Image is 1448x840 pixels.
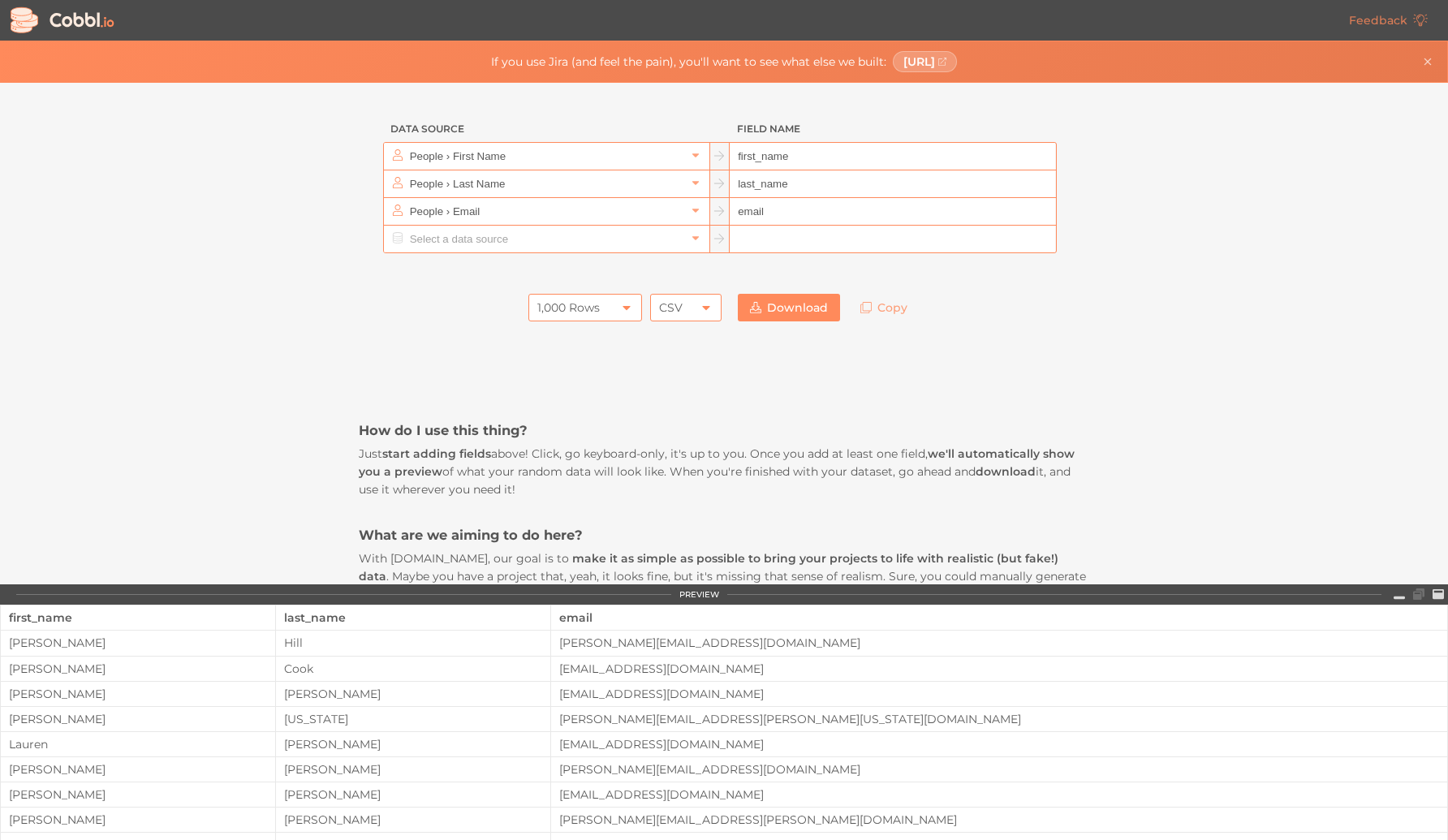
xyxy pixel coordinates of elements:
[1,788,275,801] div: [PERSON_NAME]
[276,636,550,649] div: Hill
[679,590,719,600] div: PREVIEW
[383,115,710,143] h3: Data Source
[276,662,550,675] div: Cook
[276,813,550,826] div: [PERSON_NAME]
[406,143,686,170] input: Select a data source
[551,738,1447,751] div: [EMAIL_ADDRESS][DOMAIN_NAME]
[9,605,267,630] div: first_name
[1337,6,1440,34] a: Feedback
[1,763,275,776] div: [PERSON_NAME]
[276,687,550,700] div: [PERSON_NAME]
[406,198,686,225] input: Select a data source
[848,294,920,321] a: Copy
[893,51,958,72] a: [URL]
[659,294,683,321] div: CSV
[1418,52,1437,71] button: Close banner
[1,662,275,675] div: [PERSON_NAME]
[1,636,275,649] div: [PERSON_NAME]
[276,788,550,801] div: [PERSON_NAME]
[559,605,1439,630] div: email
[551,763,1447,776] div: [PERSON_NAME][EMAIL_ADDRESS][DOMAIN_NAME]
[537,294,600,321] div: 1,000 Rows
[359,551,1058,584] strong: make it as simple as possible to bring your projects to life with realistic (but fake!) data
[406,226,686,252] input: Select a data source
[551,662,1447,675] div: [EMAIL_ADDRESS][DOMAIN_NAME]
[1,813,275,826] div: [PERSON_NAME]
[284,605,542,630] div: last_name
[359,526,1089,544] h3: What are we aiming to do here?
[406,170,686,197] input: Select a data source
[1,738,275,751] div: Lauren
[359,445,1089,499] p: Just above! Click, go keyboard-only, it's up to you. Once you add at least one field, of what you...
[551,813,1447,826] div: [PERSON_NAME][EMAIL_ADDRESS][PERSON_NAME][DOMAIN_NAME]
[730,115,1057,143] h3: Field Name
[551,636,1447,649] div: [PERSON_NAME][EMAIL_ADDRESS][DOMAIN_NAME]
[976,464,1036,479] strong: download
[551,713,1447,726] div: [PERSON_NAME][EMAIL_ADDRESS][PERSON_NAME][US_STATE][DOMAIN_NAME]
[903,55,935,68] span: [URL]
[276,738,550,751] div: [PERSON_NAME]
[1,687,275,700] div: [PERSON_NAME]
[551,687,1447,700] div: [EMAIL_ADDRESS][DOMAIN_NAME]
[276,763,550,776] div: [PERSON_NAME]
[359,421,1089,439] h3: How do I use this thing?
[551,788,1447,801] div: [EMAIL_ADDRESS][DOMAIN_NAME]
[359,549,1089,658] p: With [DOMAIN_NAME], our goal is to . Maybe you have a project that, yeah, it looks fine, but it's...
[1,713,275,726] div: [PERSON_NAME]
[276,713,550,726] div: [US_STATE]
[382,446,491,461] strong: start adding fields
[491,55,886,68] span: If you use Jira (and feel the pain), you'll want to see what else we built:
[738,294,840,321] a: Download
